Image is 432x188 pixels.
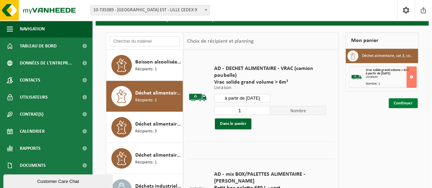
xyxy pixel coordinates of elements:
span: Vrac solide grand volume > 6m³ [214,79,326,86]
span: Navigation [20,20,45,38]
h3: Déchet alimentaire, cat 3, contenant des produits d'origine animale, emballage synthétique [362,50,413,61]
span: AD - mix BOX/PALETTES ALIMENTAIRE - [PERSON_NAME] [214,171,326,185]
span: Récipients: 1 [135,66,157,73]
span: Documents [20,157,46,174]
button: Déchet alimentaire, contenant des produits d'origine animale, non emballé, catégorie 3 Récipients: 1 [106,143,183,174]
span: Contrat(s) [20,106,43,123]
button: Déchet alimentaire, cat 3, contenant des produits d'origine animale, emballage synthétique Récipi... [106,81,183,112]
span: 10-735389 - SUEZ RV NORD EST - LILLE CEDEX 9 [90,5,209,15]
a: Continuer [389,98,418,108]
span: AD - DECHET ALIMENTAIRE - VRAC (camion poubelle) [214,65,326,79]
strong: à partir de [DATE] [365,72,390,75]
span: Récipients: 3 [135,128,157,135]
span: Récipients: 2 [135,97,157,104]
span: Déchet alimentaire, catégorie 2, contenant des produits d'origine animale, emballage mélangé [135,120,181,128]
span: Tableau de bord [20,38,57,55]
div: Mon panier [345,32,418,49]
span: Vrac solide grand volume > 6m³ [365,68,409,72]
span: Boisson alcoolisée, emballages en verre [135,58,181,66]
div: Nombre: 1 [365,82,416,86]
span: Déchet alimentaire, cat 3, contenant des produits d'origine animale, emballage synthétique [135,89,181,97]
span: Rapports [20,140,41,157]
span: Utilisateurs [20,89,48,106]
span: Récipients: 1 [135,159,157,166]
iframe: chat widget [3,173,114,188]
input: Sélectionnez date [214,94,270,102]
span: Contacts [20,72,40,89]
div: Choix de récipient et planning [183,33,257,50]
p: Livraison [214,86,326,90]
button: Dans le panier [215,118,251,129]
span: Calendrier [20,123,45,140]
span: Nombre [270,106,326,115]
span: Déchet alimentaire, contenant des produits d'origine animale, non emballé, catégorie 3 [135,151,181,159]
div: Livraison [365,75,416,79]
span: Données de l'entrepr... [20,55,72,72]
input: Chercher du matériel [110,36,180,46]
button: Déchet alimentaire, catégorie 2, contenant des produits d'origine animale, emballage mélangé Réci... [106,112,183,143]
button: Boisson alcoolisée, emballages en verre Récipients: 1 [106,50,183,81]
span: 10-735389 - SUEZ RV NORD EST - LILLE CEDEX 9 [90,5,210,15]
